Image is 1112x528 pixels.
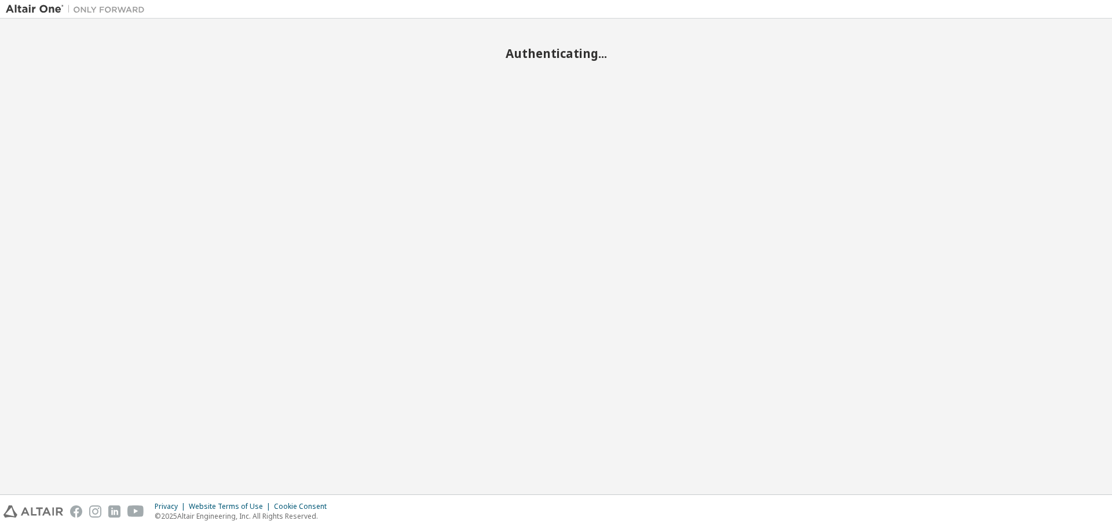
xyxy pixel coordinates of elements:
img: instagram.svg [89,505,101,518]
img: youtube.svg [127,505,144,518]
p: © 2025 Altair Engineering, Inc. All Rights Reserved. [155,511,334,521]
div: Cookie Consent [274,502,334,511]
div: Privacy [155,502,189,511]
img: facebook.svg [70,505,82,518]
h2: Authenticating... [6,46,1106,61]
div: Website Terms of Use [189,502,274,511]
img: altair_logo.svg [3,505,63,518]
img: Altair One [6,3,151,15]
img: linkedin.svg [108,505,120,518]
